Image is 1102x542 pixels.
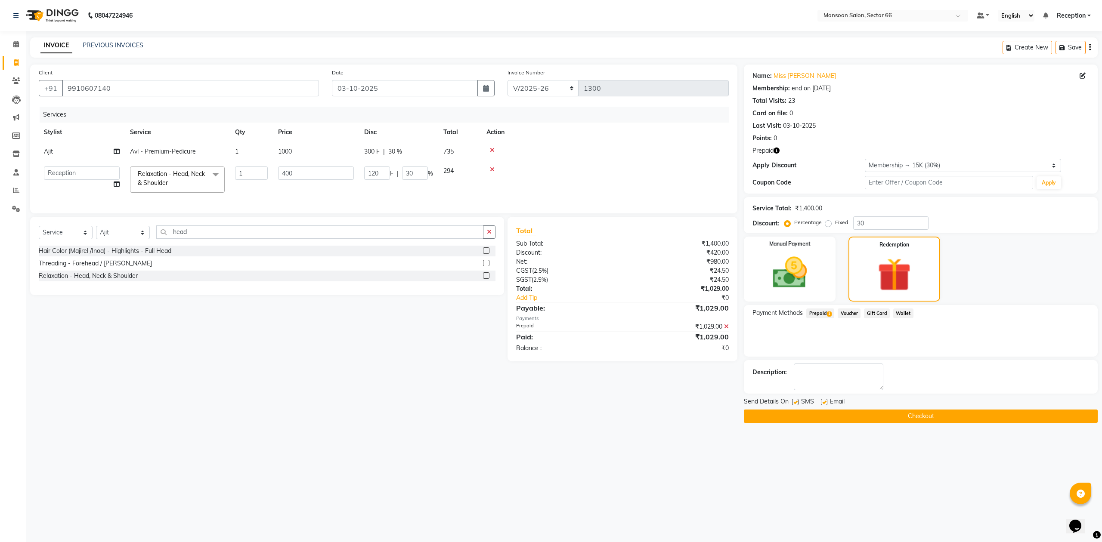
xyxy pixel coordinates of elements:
span: 1000 [278,148,292,155]
div: ₹420.00 [622,248,735,257]
th: Disc [359,123,438,142]
b: 08047224946 [95,3,133,28]
span: 735 [443,148,454,155]
div: Description: [752,368,787,377]
div: Prepaid [510,322,622,331]
span: Send Details On [744,397,789,408]
div: end on [DATE] [792,84,831,93]
div: 23 [788,96,795,105]
div: Services [40,107,735,123]
button: Create New [1003,41,1052,54]
th: Price [273,123,359,142]
label: Manual Payment [769,240,811,248]
span: 1 [235,148,238,155]
span: 294 [443,167,454,175]
div: ₹1,029.00 [622,284,735,293]
div: ₹1,029.00 [622,332,735,342]
div: ₹1,400.00 [795,204,822,213]
span: Payment Methods [752,308,803,317]
iframe: chat widget [1066,508,1093,533]
div: Apply Discount [752,161,865,170]
div: Sub Total: [510,239,622,248]
div: Service Total: [752,204,792,213]
a: Miss [PERSON_NAME] [774,71,836,80]
div: Coupon Code [752,178,865,187]
span: 1 [827,311,832,317]
span: Relaxation - Head, Neck & Shoulder [138,170,205,187]
div: 0 [774,134,777,143]
img: _cash.svg [762,253,818,293]
span: SGST [516,276,532,283]
div: ₹24.50 [622,275,735,284]
div: Hair Color (Majirel /Inoa) - Highlights - Full Head [39,246,171,256]
div: Threading - Forehead / [PERSON_NAME] [39,259,152,268]
input: Search by Name/Mobile/Email/Code [62,80,319,96]
button: +91 [39,80,63,96]
label: Client [39,69,53,77]
div: ₹1,029.00 [622,303,735,313]
span: 30 % [388,147,402,156]
span: | [383,147,385,156]
span: Reception [1057,11,1086,20]
label: Percentage [794,219,822,226]
span: Email [830,397,845,408]
div: Paid: [510,332,622,342]
div: ( ) [510,275,622,284]
a: PREVIOUS INVOICES [83,41,143,49]
label: Invoice Number [508,69,545,77]
button: Save [1056,41,1086,54]
span: SMS [801,397,814,408]
div: Last Visit: [752,121,781,130]
div: ( ) [510,266,622,275]
span: Avl - Premium-Pedicure [130,148,196,155]
div: Relaxation - Head, Neck & Shoulder [39,271,138,280]
a: Add Tip [510,293,641,302]
span: F [390,169,393,178]
span: 300 F [364,147,380,156]
div: 03-10-2025 [783,121,816,130]
th: Stylist [39,123,125,142]
div: Membership: [752,84,790,93]
div: ₹1,029.00 [622,322,735,331]
span: Prepaid [752,146,774,155]
label: Date [332,69,344,77]
a: INVOICE [40,38,72,53]
span: | [397,169,399,178]
label: Redemption [879,241,909,249]
th: Service [125,123,230,142]
div: ₹980.00 [622,257,735,266]
div: Name: [752,71,772,80]
input: Search or Scan [156,225,483,239]
span: Wallet [893,308,913,318]
div: Balance : [510,344,622,353]
div: Card on file: [752,109,788,118]
div: Total: [510,284,622,293]
span: Voucher [838,308,861,318]
span: Total [516,226,536,235]
div: ₹1,400.00 [622,239,735,248]
label: Fixed [835,219,848,226]
th: Qty [230,123,273,142]
button: Checkout [744,410,1098,423]
span: 2.5% [534,267,547,274]
div: Payable: [510,303,622,313]
a: x [168,179,172,187]
div: Net: [510,257,622,266]
span: Ajit [44,148,53,155]
span: Prepaid [806,308,834,318]
span: 2.5% [533,276,546,283]
button: Apply [1037,176,1061,189]
div: ₹0 [641,293,736,302]
img: _gift.svg [867,254,922,296]
div: Discount: [510,248,622,257]
span: % [428,169,433,178]
span: CGST [516,267,532,274]
div: Points: [752,134,772,143]
div: Payments [516,315,729,322]
th: Action [481,123,729,142]
img: logo [22,3,81,28]
div: Total Visits: [752,96,786,105]
span: Gift Card [864,308,890,318]
div: ₹24.50 [622,266,735,275]
th: Total [438,123,481,142]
